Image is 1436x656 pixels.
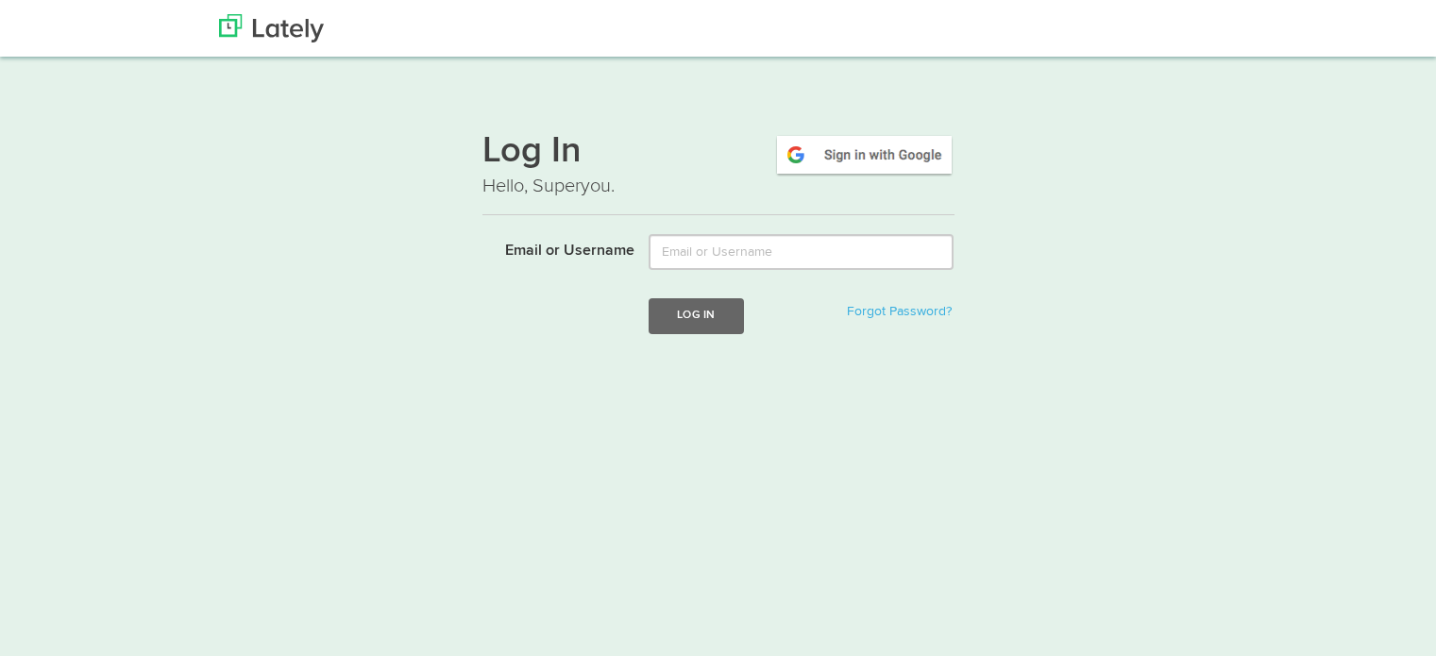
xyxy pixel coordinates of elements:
[219,14,324,42] img: Lately
[649,234,954,270] input: Email or Username
[482,133,955,173] h1: Log In
[847,305,952,318] a: Forgot Password?
[482,173,955,200] p: Hello, Superyou.
[649,298,743,333] button: Log In
[468,234,635,262] label: Email or Username
[774,133,955,177] img: google-signin.png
